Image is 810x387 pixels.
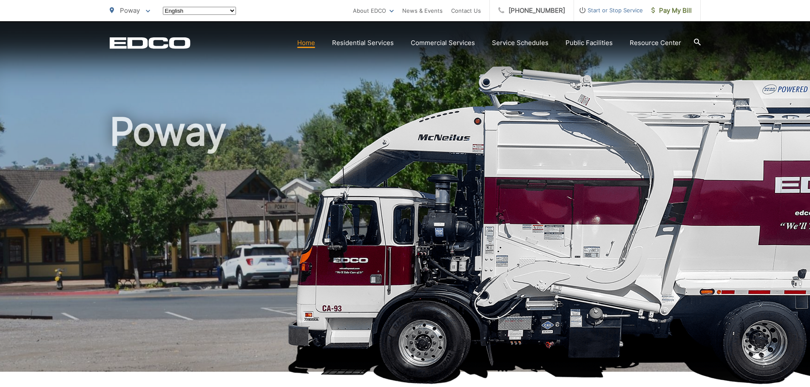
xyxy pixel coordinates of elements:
a: Contact Us [451,6,481,16]
a: About EDCO [353,6,394,16]
a: Residential Services [332,38,394,48]
a: News & Events [402,6,443,16]
a: Service Schedules [492,38,549,48]
select: Select a language [163,7,236,15]
span: Pay My Bill [651,6,692,16]
a: Public Facilities [566,38,613,48]
a: Commercial Services [411,38,475,48]
a: Resource Center [630,38,681,48]
span: Poway [120,6,140,14]
a: Home [297,38,315,48]
h1: Poway [110,110,701,379]
a: EDCD logo. Return to the homepage. [110,37,190,49]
